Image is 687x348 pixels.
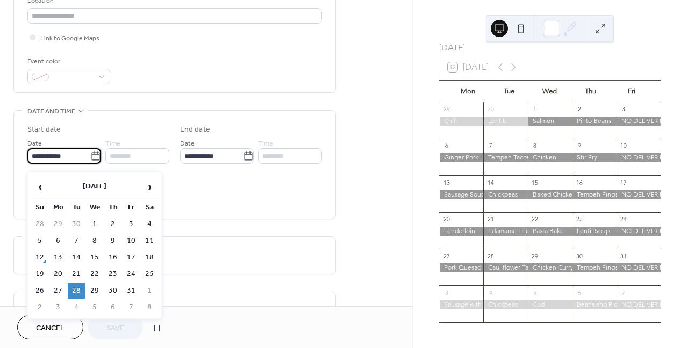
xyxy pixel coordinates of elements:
[49,300,67,315] td: 3
[483,263,527,272] div: Cauliflower Tacos
[104,200,121,215] th: Th
[141,233,158,249] td: 11
[528,300,572,309] div: Cod
[439,41,661,54] div: [DATE]
[27,124,61,135] div: Start date
[123,200,140,215] th: Fr
[49,233,67,249] td: 6
[617,300,661,309] div: NO DELIVERIES
[31,233,48,249] td: 5
[68,283,85,299] td: 28
[439,190,483,199] div: Sausage Soup
[570,81,611,102] div: Thu
[442,142,450,150] div: 6
[105,138,120,149] span: Time
[141,200,158,215] th: Sa
[483,153,527,162] div: Tempeh Tacos
[528,153,572,162] div: Chicken
[68,216,85,232] td: 30
[31,266,48,282] td: 19
[483,300,527,309] div: Chickpeas
[528,190,572,199] div: Baked Chicken
[575,215,583,223] div: 23
[486,105,495,113] div: 30
[489,81,529,102] div: Tue
[27,138,42,149] span: Date
[528,263,572,272] div: Chicken Curry
[86,300,103,315] td: 5
[575,178,583,186] div: 16
[442,105,450,113] div: 29
[439,300,483,309] div: Sausage with Winter Veggies
[86,216,103,232] td: 1
[141,250,158,265] td: 18
[104,250,121,265] td: 16
[68,266,85,282] td: 21
[27,106,75,117] span: Date and time
[104,216,121,232] td: 2
[439,153,483,162] div: Ginger Pork
[86,283,103,299] td: 29
[575,142,583,150] div: 9
[572,153,616,162] div: Stir Fry
[448,81,489,102] div: Mon
[141,283,158,299] td: 1
[575,288,583,296] div: 6
[104,283,121,299] td: 30
[17,315,83,339] button: Cancel
[123,283,140,299] td: 31
[572,117,616,126] div: Pinto Beans
[575,252,583,260] div: 30
[617,153,661,162] div: NO DELIVERIES
[486,215,495,223] div: 21
[86,200,103,215] th: We
[86,266,103,282] td: 22
[141,300,158,315] td: 8
[531,142,539,150] div: 8
[572,190,616,199] div: Tempeh Fingers
[620,105,628,113] div: 3
[483,117,527,126] div: Lentils
[86,250,103,265] td: 15
[31,216,48,232] td: 28
[31,200,48,215] th: Su
[620,288,628,296] div: 7
[68,200,85,215] th: Tu
[104,300,121,315] td: 6
[620,178,628,186] div: 17
[575,105,583,113] div: 2
[617,263,661,272] div: NO DELIVERIES
[439,117,483,126] div: Chili
[531,288,539,296] div: 5
[49,250,67,265] td: 13
[49,266,67,282] td: 20
[617,190,661,199] div: NO DELIVERIES
[611,81,652,102] div: Fri
[620,252,628,260] div: 31
[123,250,140,265] td: 17
[123,300,140,315] td: 7
[49,283,67,299] td: 27
[49,216,67,232] td: 29
[141,176,158,198] span: ›
[104,233,121,249] td: 9
[68,250,85,265] td: 14
[31,250,48,265] td: 12
[531,178,539,186] div: 15
[141,266,158,282] td: 25
[442,288,450,296] div: 3
[49,200,67,215] th: Mo
[486,178,495,186] div: 14
[442,215,450,223] div: 20
[486,142,495,150] div: 7
[572,300,616,309] div: Beans and Rice
[31,283,48,299] td: 26
[180,124,210,135] div: End date
[86,233,103,249] td: 8
[620,142,628,150] div: 10
[531,215,539,223] div: 22
[68,233,85,249] td: 7
[439,227,483,236] div: Tenderloin
[483,227,527,236] div: Edamame Fried Rice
